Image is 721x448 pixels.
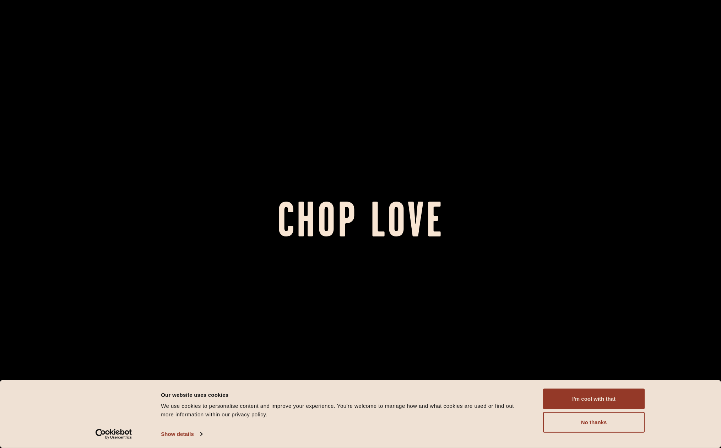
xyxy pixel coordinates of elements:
div: Our website uses cookies [161,390,527,399]
button: I'm cool with that [543,389,645,409]
a: Show details [161,429,202,439]
a: Usercentrics Cookiebot - opens in a new window [83,429,145,439]
div: We use cookies to personalise content and improve your experience. You're welcome to manage how a... [161,402,527,419]
button: No thanks [543,412,645,433]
